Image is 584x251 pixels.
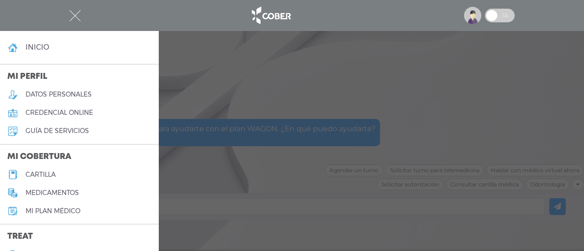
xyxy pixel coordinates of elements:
h4: inicio [26,43,49,51]
h5: credencial online [26,109,93,117]
img: profile-placeholder.svg [464,7,481,24]
h5: Mi plan médico [26,207,80,215]
img: logo_cober_home-white.png [247,5,295,26]
h5: guía de servicios [26,127,89,135]
h5: medicamentos [26,189,79,197]
h5: cartilla [26,171,56,179]
h5: datos personales [26,91,92,98]
img: Cober_menu-close-white.svg [69,10,81,21]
